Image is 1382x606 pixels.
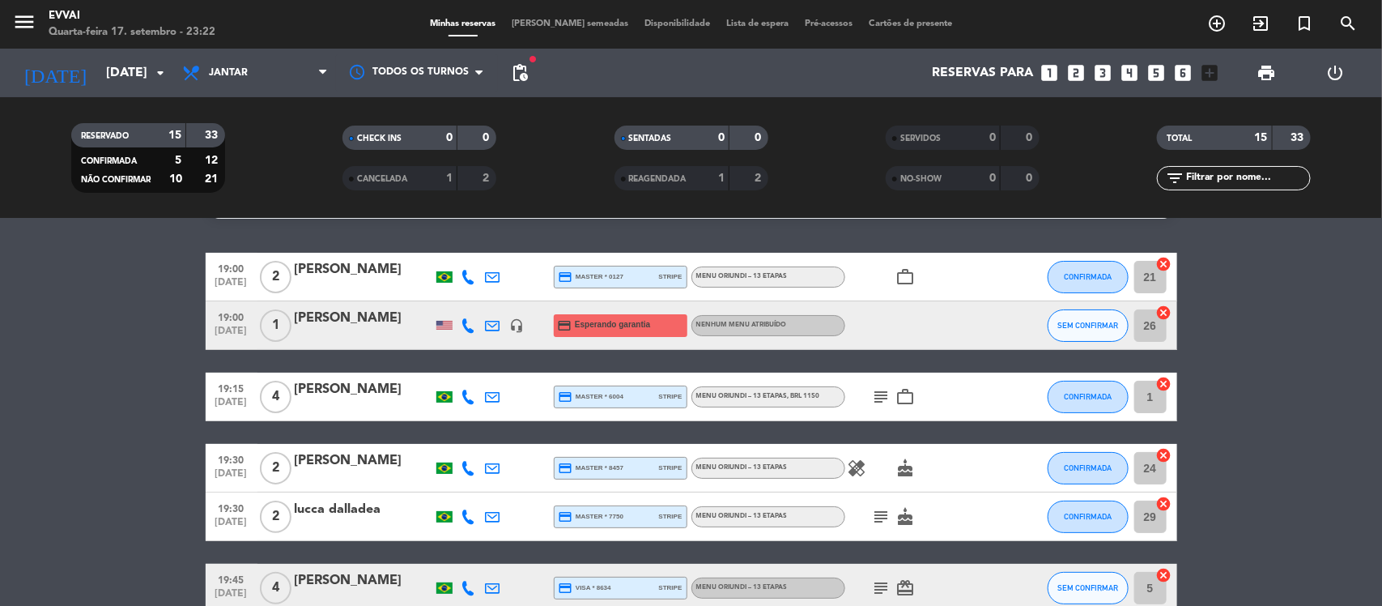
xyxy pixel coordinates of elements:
div: [PERSON_NAME] [295,259,432,280]
i: work_outline [896,267,916,287]
span: Menu Oriundi – 13 etapas [696,513,788,519]
strong: 33 [1291,132,1308,143]
i: filter_list [1165,169,1184,188]
i: search [1338,14,1358,33]
span: [DATE] [211,326,252,344]
i: credit_card [559,581,573,595]
span: NO-SHOW [900,175,942,183]
strong: 0 [989,132,996,143]
span: , BRL 1150 [788,393,820,399]
span: print [1257,63,1276,83]
span: CONFIRMADA [1064,392,1112,401]
span: fiber_manual_record [528,54,538,64]
div: LOG OUT [1301,49,1370,97]
i: headset_mic [510,318,525,333]
span: 4 [260,381,291,413]
strong: 12 [205,155,221,166]
span: NÃO CONFIRMAR [81,176,151,184]
span: Nenhum menu atribuído [696,322,787,328]
i: cancel [1156,305,1172,321]
span: CONFIRMADA [81,157,137,165]
div: Evvai [49,8,215,24]
button: menu [12,10,36,40]
span: 19:00 [211,307,252,326]
i: credit_card [559,461,573,476]
strong: 1 [446,173,453,184]
span: master * 6004 [559,390,624,404]
span: Esperando garantia [575,318,650,331]
div: lucca dalladea [295,499,432,520]
span: [PERSON_NAME] semeadas [504,19,636,28]
span: Cartões de presente [861,19,960,28]
i: looks_4 [1120,62,1141,83]
span: visa * 8634 [559,581,611,595]
button: CONFIRMADA [1048,501,1129,533]
span: CONFIRMADA [1064,512,1112,521]
i: credit_card [558,318,572,333]
div: [PERSON_NAME] [295,450,432,472]
span: SENTADAS [629,134,672,143]
span: SEM CONFIRMAR [1057,321,1118,330]
i: credit_card [559,390,573,404]
div: [PERSON_NAME] [295,570,432,591]
strong: 21 [205,173,221,185]
strong: 0 [718,132,725,143]
i: work_outline [896,387,916,407]
span: Menu Oriundi – 13 etapas [696,393,820,399]
i: healing [848,459,867,478]
i: subject [872,578,891,598]
span: Menu Oriundi – 13 etapas [696,584,788,591]
span: Reservas para [933,66,1034,81]
span: CONFIRMADA [1064,463,1112,472]
i: [DATE] [12,55,98,91]
span: 19:30 [211,450,252,468]
strong: 0 [1026,173,1035,184]
span: stripe [659,271,682,282]
span: stripe [659,511,682,522]
i: cake [896,459,916,478]
span: Lista de espera [718,19,797,28]
span: stripe [659,583,682,593]
button: CONFIRMADA [1048,452,1129,484]
i: looks_one [1040,62,1061,83]
i: cancel [1156,496,1172,512]
span: [DATE] [211,397,252,416]
i: arrow_drop_down [151,63,170,83]
i: looks_3 [1093,62,1114,83]
i: add_circle_outline [1207,14,1227,33]
span: 2 [260,452,291,484]
span: [DATE] [211,468,252,487]
span: master * 8457 [559,461,624,476]
i: subject [872,387,891,407]
span: SERVIDOS [900,134,941,143]
span: master * 7750 [559,510,624,524]
span: 2 [260,261,291,293]
span: 19:00 [211,258,252,277]
i: cake [896,507,916,527]
i: cancel [1156,256,1172,272]
i: add_box [1200,62,1221,83]
i: cancel [1156,376,1172,392]
span: Menu Oriundi – 13 etapas [696,464,788,471]
strong: 10 [169,173,182,185]
strong: 0 [989,173,996,184]
span: 1 [260,309,291,342]
i: looks_6 [1173,62,1194,83]
strong: 1 [718,173,725,184]
span: TOTAL [1167,134,1192,143]
span: [DATE] [211,517,252,536]
span: Minhas reservas [422,19,504,28]
span: SEM CONFIRMAR [1057,583,1118,592]
button: SEM CONFIRMAR [1048,309,1129,342]
span: CONFIRMADA [1064,272,1112,281]
div: [PERSON_NAME] [295,308,432,329]
i: menu [12,10,36,34]
i: looks_two [1066,62,1087,83]
strong: 0 [755,132,764,143]
span: Pré-acessos [797,19,861,28]
i: power_settings_new [1325,63,1345,83]
strong: 15 [1255,132,1268,143]
button: CONFIRMADA [1048,261,1129,293]
span: [DATE] [211,277,252,296]
i: turned_in_not [1295,14,1314,33]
